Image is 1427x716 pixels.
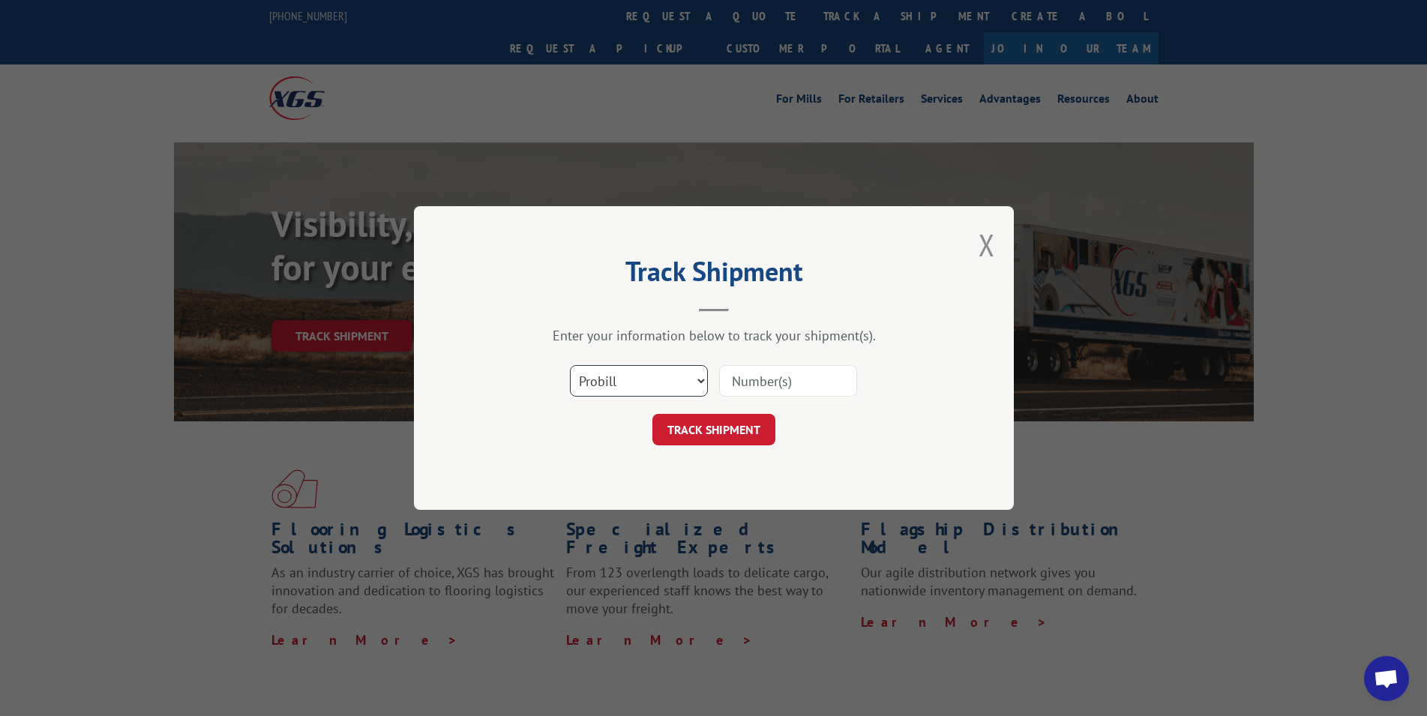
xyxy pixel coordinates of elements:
[652,414,775,445] button: TRACK SHIPMENT
[489,261,939,289] h2: Track Shipment
[979,225,995,265] button: Close modal
[1364,656,1409,701] a: Open chat
[489,327,939,344] div: Enter your information below to track your shipment(s).
[719,365,857,397] input: Number(s)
